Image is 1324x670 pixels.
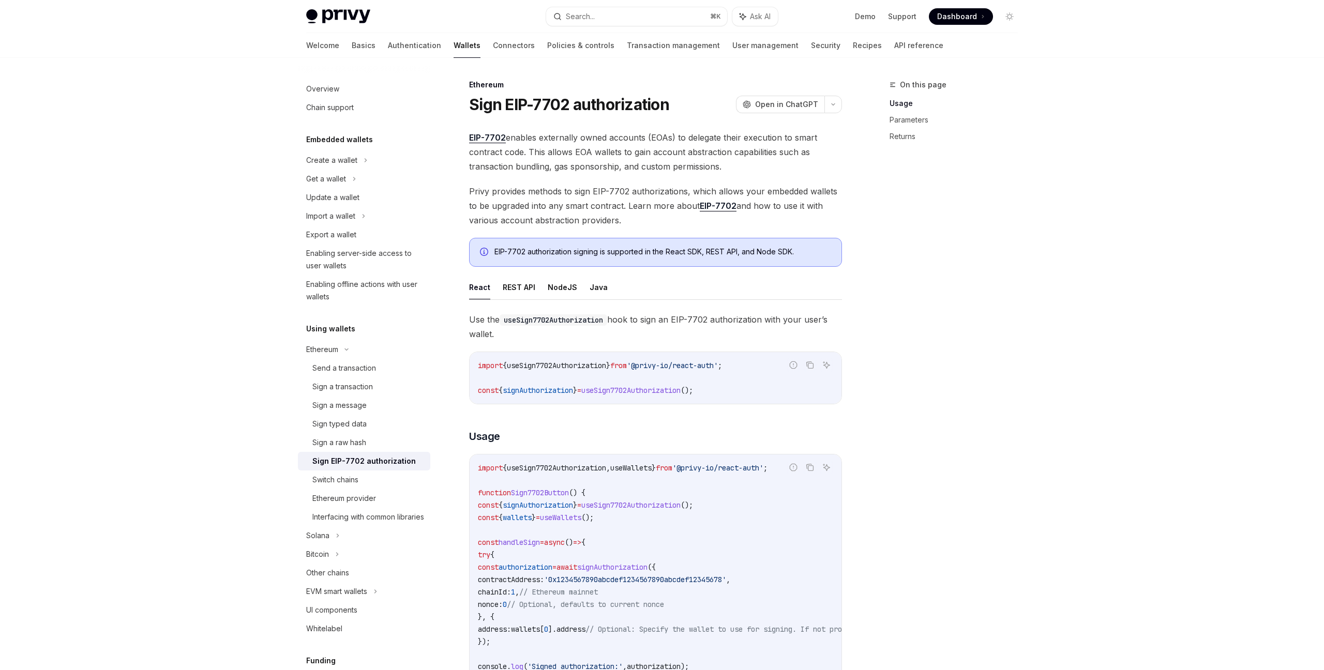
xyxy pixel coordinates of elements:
[503,500,573,510] span: signAuthorization
[312,399,367,412] div: Sign a message
[388,33,441,58] a: Authentication
[890,128,1026,145] a: Returns
[298,98,430,117] a: Chain support
[298,508,430,526] a: Interfacing with common libraries
[573,386,577,395] span: }
[573,538,581,547] span: =>
[493,33,535,58] a: Connectors
[312,362,376,374] div: Send a transaction
[298,489,430,508] a: Ethereum provider
[298,470,430,489] a: Switch chains
[298,188,430,207] a: Update a wallet
[610,463,652,473] span: useWallets
[499,538,540,547] span: handleSign
[503,275,535,299] button: REST API
[478,500,499,510] span: const
[515,587,519,597] span: ,
[478,386,499,395] span: const
[540,538,544,547] span: =
[478,463,503,473] span: import
[565,538,573,547] span: ()
[532,513,536,522] span: }
[306,622,342,635] div: Whitelabel
[298,433,430,452] a: Sign a raw hash
[312,492,376,505] div: Ethereum provider
[546,7,727,26] button: Search...⌘K
[900,79,946,91] span: On this page
[469,130,842,174] span: enables externally owned accounts (EOAs) to delegate their execution to smart contract code. This...
[478,575,544,584] span: contractAddress:
[507,600,664,609] span: // Optional, defaults to current nonce
[503,600,507,609] span: 0
[499,562,552,572] span: authorization
[536,513,540,522] span: =
[511,488,569,497] span: Sign7702Button
[478,600,503,609] span: nonce:
[499,386,503,395] span: {
[503,386,573,395] span: signAuthorization
[552,562,556,572] span: =
[803,461,817,474] button: Copy the contents from the code block
[507,463,606,473] span: useSign7702Authorization
[469,275,490,299] button: React
[469,95,669,114] h1: Sign EIP-7702 authorization
[855,11,876,22] a: Demo
[298,619,430,638] a: Whitelabel
[890,95,1026,112] a: Usage
[306,604,357,616] div: UI components
[298,452,430,470] a: Sign EIP-7702 authorization
[755,99,818,110] span: Open in ChatGPT
[306,191,359,204] div: Update a wallet
[306,343,338,356] div: Ethereum
[490,550,494,559] span: {
[478,625,511,634] span: address:
[511,587,515,597] span: 1
[888,11,916,22] a: Support
[480,248,490,258] svg: Info
[298,396,430,415] a: Sign a message
[681,500,693,510] span: ();
[581,386,681,395] span: useSign7702Authorization
[469,429,500,444] span: Usage
[478,550,490,559] span: try
[577,386,581,395] span: =
[540,513,581,522] span: useWallets
[306,323,355,335] h5: Using wallets
[478,637,490,646] span: });
[763,463,768,473] span: ;
[312,455,416,467] div: Sign EIP-7702 authorization
[577,500,581,510] span: =
[503,513,532,522] span: wallets
[519,587,598,597] span: // Ethereum mainnet
[469,312,842,341] span: Use the hook to sign an EIP-7702 authorization with your user’s wallet.
[540,625,544,634] span: [
[787,358,800,372] button: Report incorrect code
[648,562,656,572] span: ({
[606,463,610,473] span: ,
[890,112,1026,128] a: Parameters
[503,463,507,473] span: {
[820,358,833,372] button: Ask AI
[478,612,494,621] span: }, {
[312,511,424,523] div: Interfacing with common libraries
[581,500,681,510] span: useSign7702Authorization
[750,11,771,22] span: Ask AI
[503,361,507,370] span: {
[736,96,824,113] button: Open in ChatGPT
[306,33,339,58] a: Welcome
[454,33,480,58] a: Wallets
[820,461,833,474] button: Ask AI
[306,247,424,272] div: Enabling server-side access to user wallets
[544,625,548,634] span: 0
[306,585,367,598] div: EVM smart wallets
[306,173,346,185] div: Get a wallet
[298,415,430,433] a: Sign typed data
[306,278,424,303] div: Enabling offline actions with user wallets
[306,154,357,166] div: Create a wallet
[298,275,430,306] a: Enabling offline actions with user wallets
[306,229,356,241] div: Export a wallet
[312,474,358,486] div: Switch chains
[298,601,430,619] a: UI components
[298,244,430,275] a: Enabling server-side access to user wallets
[710,12,721,21] span: ⌘ K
